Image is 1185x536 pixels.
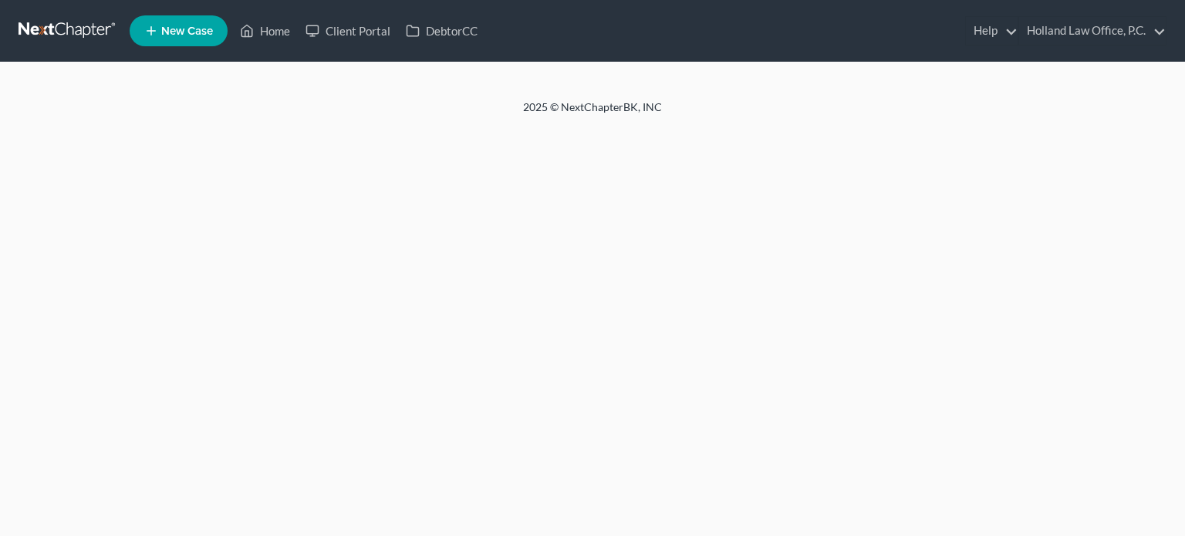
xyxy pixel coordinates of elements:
a: Client Portal [298,17,398,45]
new-legal-case-button: New Case [130,15,228,46]
div: 2025 © NextChapterBK, INC [153,99,1032,127]
a: Holland Law Office, P.C. [1019,17,1166,45]
a: Help [966,17,1018,45]
a: Home [232,17,298,45]
a: DebtorCC [398,17,485,45]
